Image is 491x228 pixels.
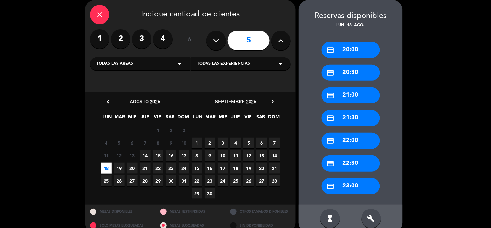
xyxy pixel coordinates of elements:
[114,175,125,186] span: 26
[127,113,138,124] span: MIE
[205,150,215,161] span: 9
[166,163,176,174] span: 23
[140,163,151,174] span: 21
[230,113,241,124] span: JUE
[166,175,176,186] span: 30
[192,175,202,186] span: 22
[218,150,228,161] span: 10
[101,163,112,174] span: 18
[90,5,291,24] div: Indique cantidad de clientes
[179,150,189,161] span: 17
[96,11,104,18] i: close
[269,163,280,174] span: 21
[327,160,335,168] i: credit_card
[322,65,380,81] div: 20:30
[327,69,335,77] i: credit_card
[367,215,375,222] i: build
[218,175,228,186] span: 24
[127,138,138,148] span: 6
[327,114,335,122] i: credit_card
[205,138,215,148] span: 2
[269,150,280,161] span: 14
[179,163,189,174] span: 24
[96,61,133,67] span: Todas las áreas
[218,163,228,174] span: 17
[225,205,296,219] div: OTROS TAMAÑOS DIPONIBLES
[140,150,151,161] span: 14
[114,150,125,161] span: 12
[192,163,202,174] span: 15
[256,113,266,124] span: SAB
[327,137,335,145] i: credit_card
[127,175,138,186] span: 27
[322,133,380,149] div: 22:00
[140,175,151,186] span: 28
[256,175,267,186] span: 27
[153,163,163,174] span: 22
[155,205,226,219] div: MESAS RESTRINGIDAS
[322,110,380,126] div: 21:30
[243,175,254,186] span: 26
[179,175,189,186] span: 31
[276,60,284,68] i: arrow_drop_down
[85,205,155,219] div: MESAS DISPONIBLES
[327,182,335,190] i: credit_card
[205,188,215,199] span: 30
[326,215,334,222] i: hourglass_full
[322,87,380,103] div: 21:00
[101,175,112,186] span: 25
[243,138,254,148] span: 5
[166,125,176,136] span: 2
[243,150,254,161] span: 12
[268,113,279,124] span: DOM
[127,163,138,174] span: 20
[256,150,267,161] span: 13
[322,42,380,58] div: 20:00
[322,178,380,194] div: 23:00
[256,138,267,148] span: 6
[243,163,254,174] span: 19
[179,125,189,136] span: 3
[140,138,151,148] span: 7
[165,113,176,124] span: SAB
[192,150,202,161] span: 8
[256,163,267,174] span: 20
[140,113,151,124] span: JUE
[130,98,160,105] span: agosto 2025
[101,150,112,161] span: 11
[197,61,250,67] span: Todas las experiencias
[179,138,189,148] span: 10
[230,163,241,174] span: 18
[153,150,163,161] span: 15
[230,175,241,186] span: 25
[327,46,335,54] i: credit_card
[132,29,151,49] label: 3
[218,113,229,124] span: MIE
[114,163,125,174] span: 19
[166,138,176,148] span: 9
[166,150,176,161] span: 16
[105,98,111,105] i: chevron_left
[153,125,163,136] span: 1
[192,188,202,199] span: 29
[205,163,215,174] span: 16
[153,138,163,148] span: 8
[218,138,228,148] span: 3
[178,113,188,124] span: DOM
[127,150,138,161] span: 13
[90,29,109,49] label: 1
[153,175,163,186] span: 29
[327,91,335,100] i: credit_card
[111,29,130,49] label: 2
[230,150,241,161] span: 11
[115,113,125,124] span: MAR
[205,175,215,186] span: 23
[322,155,380,172] div: 22:30
[192,138,202,148] span: 1
[153,29,173,49] label: 4
[215,98,256,105] span: septiembre 2025
[269,138,280,148] span: 7
[230,138,241,148] span: 4
[193,113,203,124] span: LUN
[269,98,276,105] i: chevron_right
